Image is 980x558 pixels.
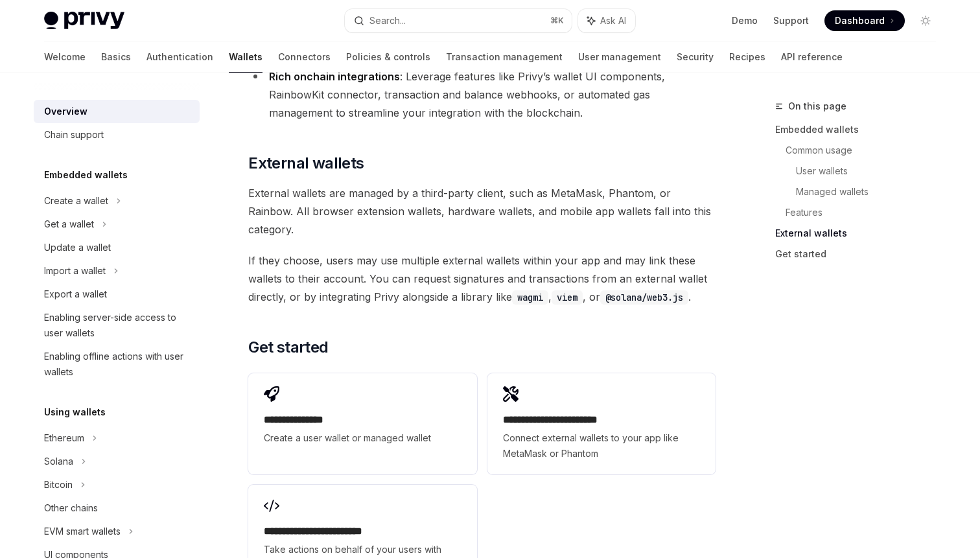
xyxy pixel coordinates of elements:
a: Transaction management [446,41,563,73]
button: Toggle dark mode [915,10,936,31]
span: External wallets are managed by a third-party client, such as MetaMask, Phantom, or Rainbow. All ... [248,184,716,238]
span: On this page [788,99,846,114]
div: Enabling server-side access to user wallets [44,310,192,341]
span: Ask AI [600,14,626,27]
a: Features [786,202,946,223]
div: Ethereum [44,430,84,446]
div: Solana [44,454,73,469]
span: If they choose, users may use multiple external wallets within your app and may link these wallet... [248,251,716,306]
a: Policies & controls [346,41,430,73]
div: Chain support [44,127,104,143]
code: viem [552,290,583,305]
a: User wallets [796,161,946,181]
a: Basics [101,41,131,73]
div: EVM smart wallets [44,524,121,539]
a: Embedded wallets [775,119,946,140]
a: Get started [775,244,946,264]
a: API reference [781,41,843,73]
a: Export a wallet [34,283,200,306]
div: Overview [44,104,87,119]
a: Dashboard [824,10,905,31]
div: Get a wallet [44,216,94,232]
div: Bitcoin [44,477,73,493]
a: Recipes [729,41,765,73]
a: Welcome [44,41,86,73]
h5: Using wallets [44,404,106,420]
a: Wallets [229,41,262,73]
div: Create a wallet [44,193,108,209]
a: Other chains [34,496,200,520]
button: Search...⌘K [345,9,572,32]
span: Create a user wallet or managed wallet [264,430,461,446]
div: Update a wallet [44,240,111,255]
span: Get started [248,337,328,358]
img: light logo [44,12,124,30]
div: Other chains [44,500,98,516]
a: Security [677,41,714,73]
button: Ask AI [578,9,635,32]
a: User management [578,41,661,73]
a: Support [773,14,809,27]
a: Enabling offline actions with user wallets [34,345,200,384]
li: : Leverage features like Privy’s wallet UI components, RainbowKit connector, transaction and bala... [248,67,716,122]
a: Demo [732,14,758,27]
a: Enabling server-side access to user wallets [34,306,200,345]
a: Overview [34,100,200,123]
code: wagmi [512,290,548,305]
a: Common usage [786,140,946,161]
div: Enabling offline actions with user wallets [44,349,192,380]
div: Export a wallet [44,286,107,302]
span: ⌘ K [550,16,564,26]
span: External wallets [248,153,364,174]
code: @solana/web3.js [600,290,688,305]
a: External wallets [775,223,946,244]
span: Dashboard [835,14,885,27]
h5: Embedded wallets [44,167,128,183]
a: Update a wallet [34,236,200,259]
a: Chain support [34,123,200,146]
div: Import a wallet [44,263,106,279]
a: Managed wallets [796,181,946,202]
strong: Rich onchain integrations [269,70,400,83]
span: Connect external wallets to your app like MetaMask or Phantom [503,430,700,461]
a: Authentication [146,41,213,73]
div: Search... [369,13,406,29]
a: Connectors [278,41,331,73]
